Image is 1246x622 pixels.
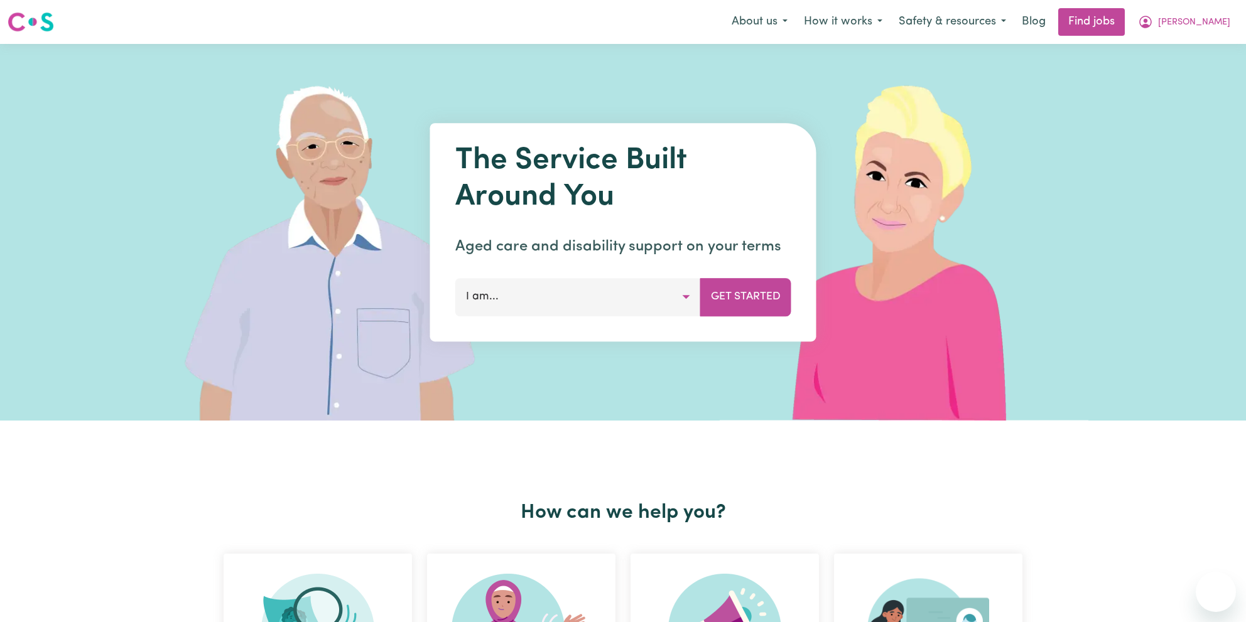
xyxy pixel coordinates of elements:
[455,278,701,316] button: I am...
[1014,8,1053,36] a: Blog
[1130,9,1238,35] button: My Account
[455,235,791,258] p: Aged care and disability support on your terms
[700,278,791,316] button: Get Started
[723,9,796,35] button: About us
[216,501,1030,525] h2: How can we help you?
[796,9,891,35] button: How it works
[1058,8,1125,36] a: Find jobs
[8,11,54,33] img: Careseekers logo
[1158,16,1230,29] span: [PERSON_NAME]
[455,143,791,215] h1: The Service Built Around You
[891,9,1014,35] button: Safety & resources
[1196,572,1236,612] iframe: Button to launch messaging window
[8,8,54,36] a: Careseekers logo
